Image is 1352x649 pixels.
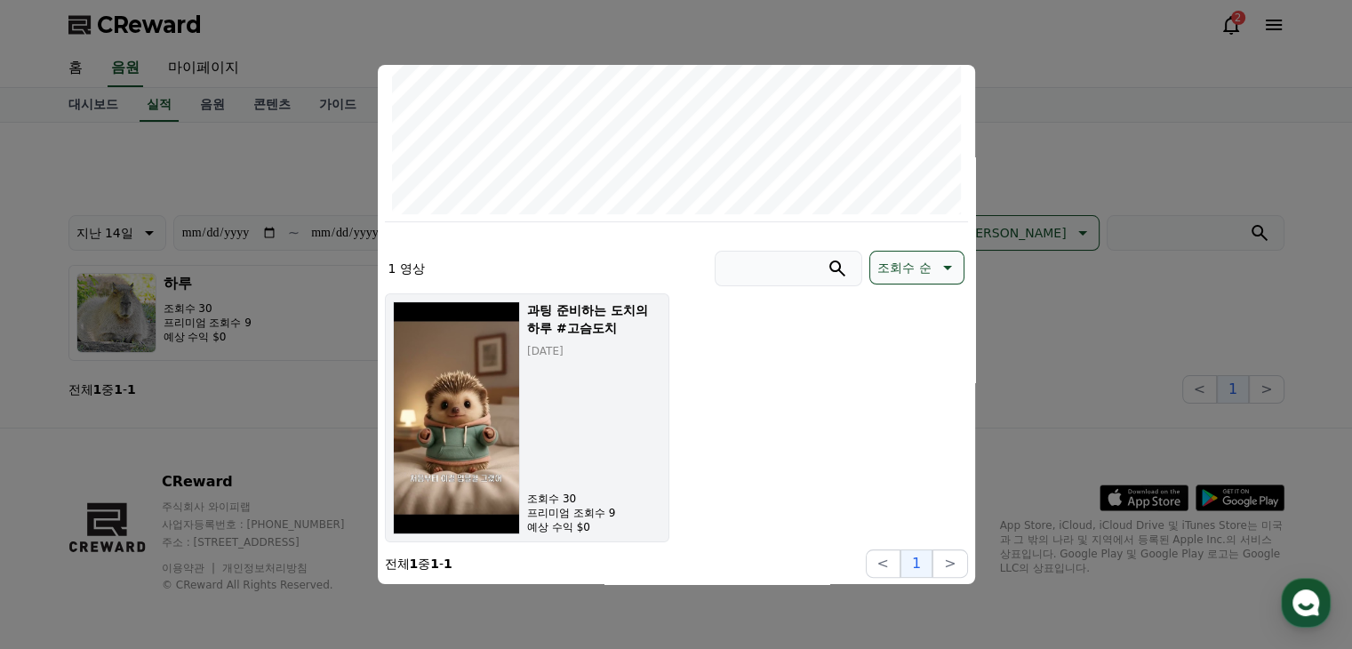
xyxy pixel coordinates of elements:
p: 1 영상 [388,260,425,277]
div: modal [378,65,975,584]
p: 예상 수익 $0 [527,520,660,534]
button: > [932,549,967,578]
span: 홈 [56,528,67,542]
button: 조회수 순 [869,251,964,284]
button: 1 [900,549,932,578]
span: 대화 [163,529,184,543]
p: 프리미엄 조회수 9 [527,506,660,520]
strong: 1 [410,557,419,571]
p: 조회수 순 [877,255,931,280]
a: 대화 [117,501,229,546]
strong: 1 [430,557,439,571]
span: 설정 [275,528,296,542]
strong: 1 [444,557,452,571]
a: 홈 [5,501,117,546]
p: [DATE] [527,344,660,358]
button: 과팅 준비하는 도치의 하루 #고슴도치 과팅 준비하는 도치의 하루 #고슴도치 [DATE] 조회수 30 프리미엄 조회수 9 예상 수익 $0 [385,293,669,542]
p: 전체 중 - [385,555,452,573]
p: 조회수 30 [527,492,660,506]
a: 설정 [229,501,341,546]
button: < [866,549,900,578]
img: 과팅 준비하는 도치의 하루 #고슴도치 [393,301,521,534]
h5: 과팅 준비하는 도치의 하루 #고슴도치 [527,301,660,337]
